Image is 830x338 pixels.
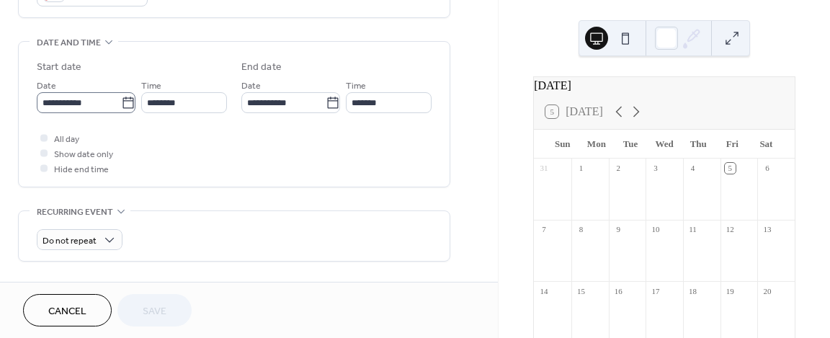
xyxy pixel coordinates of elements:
[613,285,624,296] div: 16
[538,224,549,235] div: 7
[613,224,624,235] div: 9
[576,163,586,174] div: 1
[725,163,736,174] div: 5
[613,130,647,159] div: Tue
[762,285,772,296] div: 20
[43,233,97,249] span: Do not repeat
[687,224,698,235] div: 11
[54,162,109,177] span: Hide end time
[762,163,772,174] div: 6
[37,279,93,294] span: Event image
[650,285,661,296] div: 17
[538,163,549,174] div: 31
[762,224,772,235] div: 13
[687,163,698,174] div: 4
[23,294,112,326] button: Cancel
[682,130,715,159] div: Thu
[749,130,783,159] div: Sat
[37,60,81,75] div: Start date
[648,130,682,159] div: Wed
[613,163,624,174] div: 2
[54,147,113,162] span: Show date only
[241,60,282,75] div: End date
[725,285,736,296] div: 19
[545,130,579,159] div: Sun
[687,285,698,296] div: 18
[715,130,749,159] div: Fri
[141,79,161,94] span: Time
[534,77,795,94] div: [DATE]
[37,205,113,220] span: Recurring event
[576,285,586,296] div: 15
[346,79,366,94] span: Time
[650,224,661,235] div: 10
[538,285,549,296] div: 14
[54,132,79,147] span: All day
[37,79,56,94] span: Date
[650,163,661,174] div: 3
[37,35,101,50] span: Date and time
[579,130,613,159] div: Mon
[576,224,586,235] div: 8
[725,224,736,235] div: 12
[241,79,261,94] span: Date
[48,304,86,319] span: Cancel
